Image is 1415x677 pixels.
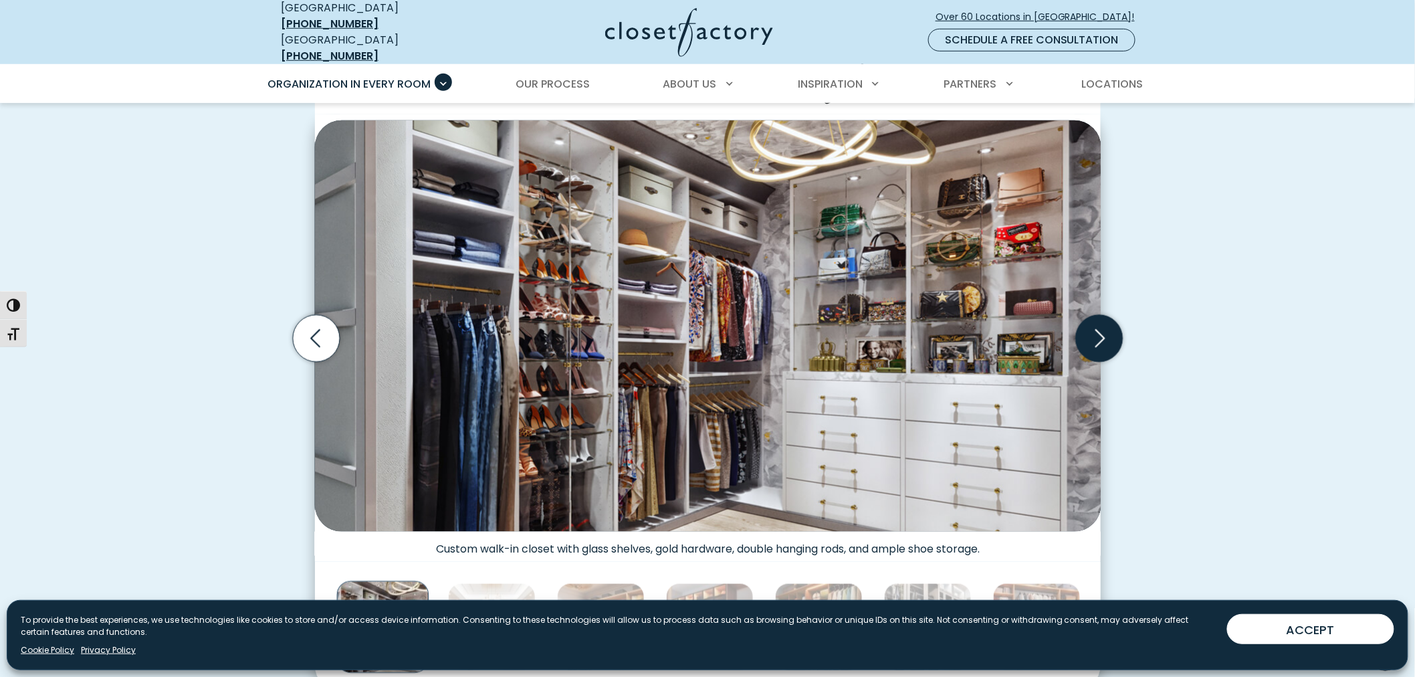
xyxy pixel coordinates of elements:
[666,583,754,671] img: Luxury walk-in custom closet contemporary glass-front wardrobe system in Rocky Mountain melamine ...
[448,583,536,671] img: White walk-in closet with ornate trim and crown molding, featuring glass shelving
[928,29,1135,52] a: Schedule a Free Consultation
[288,310,345,367] button: Previous slide
[993,583,1081,671] img: Reach-in closet with Two-tone system with Rustic Cherry structure and White Shaker drawer fronts....
[281,16,378,31] a: [PHONE_NUMBER]
[1227,614,1394,644] button: ACCEPT
[21,614,1216,638] p: To provide the best experiences, we use technologies like cookies to store and/or access device i...
[557,583,645,671] img: Custom dressing room Rhapsody woodgrain system with illuminated wardrobe rods, angled shoe shelve...
[281,48,378,64] a: [PHONE_NUMBER]
[936,10,1146,24] span: Over 60 Locations in [GEOGRAPHIC_DATA]!
[336,581,429,674] img: Custom walk-in closet with glass shelves, gold hardware, and white built-in drawers
[315,120,1101,532] img: Custom walk-in closet with glass shelves, gold hardware, and white built-in drawers
[21,644,74,656] a: Cookie Policy
[516,76,590,92] span: Our Process
[81,644,136,656] a: Privacy Policy
[798,76,863,92] span: Inspiration
[1071,310,1128,367] button: Next slide
[884,583,972,671] img: Glass-front wardrobe system in Dove Grey with integrated LED lighting, double-hang rods, and disp...
[1082,76,1144,92] span: Locations
[605,8,773,57] img: Closet Factory Logo
[775,583,863,671] img: Built-in custom closet Rustic Cherry melamine with glass shelving, angled shoe shelves, and tripl...
[663,76,717,92] span: About Us
[267,76,431,92] span: Organization in Every Room
[258,66,1157,103] nav: Primary Menu
[281,32,475,64] div: [GEOGRAPHIC_DATA]
[315,532,1101,556] figcaption: Custom walk-in closet with glass shelves, gold hardware, double hanging rods, and ample shoe stor...
[944,76,997,92] span: Partners
[935,5,1146,29] a: Over 60 Locations in [GEOGRAPHIC_DATA]!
